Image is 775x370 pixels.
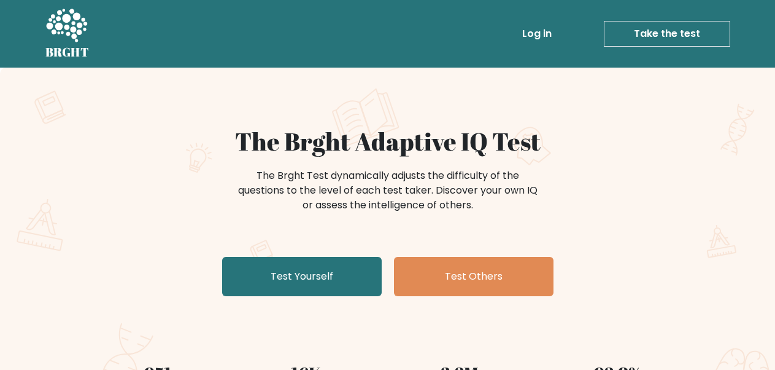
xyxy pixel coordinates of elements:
[45,45,90,60] h5: BRGHT
[517,22,557,46] a: Log in
[222,257,382,296] a: Test Yourself
[604,21,730,47] a: Take the test
[45,5,90,63] a: BRGHT
[394,257,553,296] a: Test Others
[234,168,541,213] div: The Brght Test dynamically adjusts the difficulty of the questions to the level of each test take...
[88,127,687,156] h1: The Brght Adaptive IQ Test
